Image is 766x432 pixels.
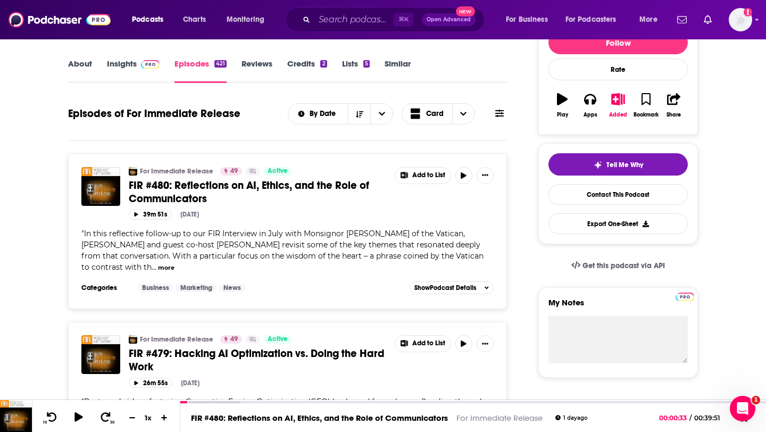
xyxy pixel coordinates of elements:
button: Share [660,86,688,124]
button: Apps [576,86,604,124]
a: Lists5 [342,59,370,83]
a: 49 [220,167,242,176]
a: 49 [220,335,242,344]
button: Open AdvancedNew [422,13,476,26]
div: 5 [363,60,370,68]
a: For Immediate Release [456,413,543,423]
span: Monitoring [227,12,264,27]
button: 26m 55s [129,378,172,388]
span: By Date [310,110,339,118]
a: Show notifications dropdown [673,11,691,29]
button: Export One-Sheet [548,213,688,234]
button: 30 [96,411,116,425]
div: Apps [584,112,597,118]
span: FIR #479: Hacking AI Optimization vs. Doing the Hard Work [129,347,385,373]
span: " [81,229,484,272]
span: / [689,414,692,422]
img: Podchaser Pro [676,293,694,301]
a: Active [263,167,292,176]
a: Pro website [676,291,694,301]
button: Sort Direction [348,104,370,124]
span: Open Advanced [427,17,471,22]
a: Get this podcast via API [563,253,673,279]
span: Tell Me Why [606,161,643,169]
span: Add to List [412,339,445,347]
a: Reviews [242,59,272,83]
button: open menu [632,11,671,28]
button: Show More Button [477,167,494,184]
button: Play [548,86,576,124]
button: ShowPodcast Details [410,281,494,294]
label: My Notes [548,297,688,316]
a: Show notifications dropdown [700,11,716,29]
div: 2 [320,60,327,68]
span: 1 [752,396,760,404]
button: Choose View [402,103,475,124]
span: More [639,12,657,27]
a: News [219,284,245,292]
button: Show More Button [395,336,451,352]
span: Add to List [412,171,445,179]
img: FIR #480: Reflections on AI, Ethics, and the Role of Communicators [81,167,120,206]
div: Search podcasts, credits, & more... [295,7,495,32]
svg: Add a profile image [744,8,752,16]
span: 49 [230,166,238,177]
div: Play [557,112,568,118]
img: FIR #479: Hacking AI Optimization vs. Doing the Hard Work [81,335,120,374]
span: For Business [506,12,548,27]
button: 10 [41,411,61,425]
a: Marketing [176,284,217,292]
div: Share [667,112,681,118]
span: Charts [183,12,206,27]
span: Active [268,166,288,177]
a: For Immediate Release [140,167,213,176]
a: For Immediate Release [140,335,213,344]
a: About [68,59,92,83]
button: more [158,263,174,272]
span: New [456,6,475,16]
button: open menu [370,104,393,124]
button: tell me why sparkleTell Me Why [548,153,688,176]
a: FIR #480: Reflections on AI, Ethics, and the Role of Communicators [191,413,448,423]
a: Credits2 [287,59,327,83]
span: ... [152,262,156,272]
button: Show More Button [477,335,494,352]
span: 10 [43,420,47,425]
a: FIR #479: Hacking AI Optimization vs. Doing the Hard Work [129,347,387,373]
span: Logged in as hopeksander1 [729,8,752,31]
button: open menu [498,11,561,28]
span: Active [268,334,288,345]
a: Episodes421 [174,59,227,83]
button: open menu [288,110,348,118]
a: Contact This Podcast [548,184,688,205]
button: open menu [124,11,177,28]
span: 00:39:51 [692,414,731,422]
button: Show More Button [395,168,451,184]
iframe: Intercom live chat [730,396,755,421]
img: User Profile [729,8,752,31]
span: Card [426,110,444,118]
button: Follow [548,31,688,54]
img: Podchaser - Follow, Share and Rate Podcasts [9,10,111,30]
div: 1 day ago [555,415,587,421]
a: InsightsPodchaser Pro [107,59,160,83]
span: " [81,397,491,429]
button: open menu [559,11,632,28]
a: Active [263,335,292,344]
a: Charts [176,11,212,28]
a: FIR #480: Reflections on AI, Ethics, and the Role of Communicators [129,179,387,205]
h2: Choose List sort [288,103,394,124]
span: FIR #480: Reflections on AI, Ethics, and the Role of Communicators [129,179,369,205]
span: Posts and videos featuring Generative Engine Optimization (GEO) hacks and formulas are flooding t... [81,397,491,429]
img: Podchaser Pro [141,60,160,69]
img: For Immediate Release [129,167,137,176]
div: [DATE] [181,379,199,387]
span: 30 [110,420,114,425]
div: 1 x [139,413,157,422]
h1: Episodes of For Immediate Release [68,107,240,120]
input: Search podcasts, credits, & more... [314,11,394,28]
